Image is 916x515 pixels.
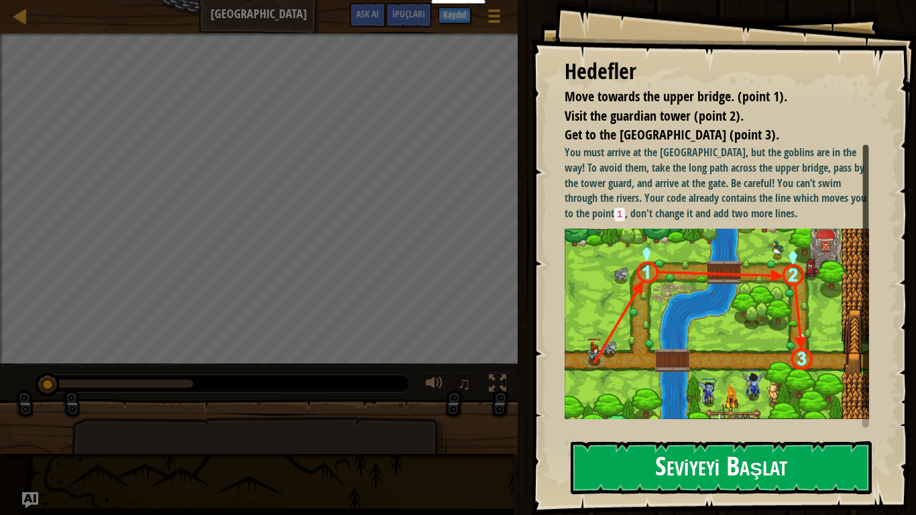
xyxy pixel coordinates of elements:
[565,87,787,105] span: Move towards the upper bridge. (point 1).
[22,492,38,508] button: Ask AI
[776,428,787,441] code: 3
[548,107,866,126] li: Visit the guardian tower (point 2).
[571,441,872,494] button: Seviyeyi Başlat
[565,229,869,419] img: Old town road
[484,371,511,399] button: Tam ekran değiştir
[565,426,869,442] p: Move to point , the guard tower , and the gate .
[439,7,471,23] button: Kaydol
[565,107,744,125] span: Visit the guardian tower (point 2).
[565,125,779,144] span: Get to the [GEOGRAPHIC_DATA] (point 3).
[548,125,866,145] li: Get to the town gate (point 3).
[349,3,386,27] button: Ask AI
[421,371,448,399] button: Sesi ayarla
[477,3,511,34] button: Oyun Menüsünü Göster
[548,87,866,107] li: Move towards the upper bridge. (point 1).
[565,56,869,87] div: Hedefler
[614,208,626,221] code: 1
[455,371,477,399] button: ♫
[392,7,425,20] span: İpuçları
[356,7,379,20] span: Ask AI
[707,428,719,441] code: 2
[624,428,636,441] code: 1
[457,374,471,394] span: ♫
[565,145,869,222] p: You must arrive at the [GEOGRAPHIC_DATA], but the goblins are in the way! To avoid them, take the...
